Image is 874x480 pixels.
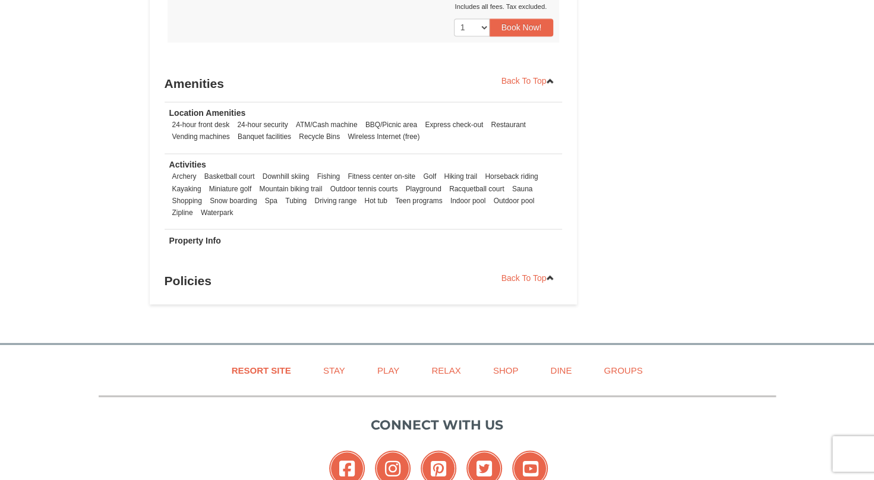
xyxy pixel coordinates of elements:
[207,194,260,206] li: Snow boarding
[327,182,401,194] li: Outdoor tennis courts
[169,206,196,218] li: Zipline
[217,356,306,383] a: Resort Site
[314,170,343,182] li: Fishing
[308,356,360,383] a: Stay
[392,194,445,206] li: Teen programs
[417,356,475,383] a: Relax
[206,182,254,194] li: Miniature golf
[478,356,534,383] a: Shop
[168,1,554,12] div: Includes all fees. Tax excluded.
[169,160,206,169] strong: Activities
[235,131,294,143] li: Banquet facilities
[482,170,541,182] li: Horseback riding
[99,415,776,434] p: Connect with us
[491,194,538,206] li: Outdoor pool
[201,170,258,182] li: Basketball court
[362,356,414,383] a: Play
[345,170,418,182] li: Fitness center on-site
[589,356,657,383] a: Groups
[420,170,439,182] li: Golf
[535,356,586,383] a: Dine
[169,119,233,131] li: 24-hour front desk
[262,194,280,206] li: Spa
[234,119,291,131] li: 24-hour security
[311,194,359,206] li: Driving range
[441,170,480,182] li: Hiking trail
[494,269,563,286] a: Back To Top
[296,131,343,143] li: Recycle Bins
[490,18,554,36] button: Book Now!
[165,269,563,292] h3: Policies
[446,182,507,194] li: Racquetball court
[169,235,221,245] strong: Property Info
[361,194,390,206] li: Hot tub
[169,170,200,182] li: Archery
[165,72,563,96] h3: Amenities
[256,182,325,194] li: Mountain biking trail
[169,131,233,143] li: Vending machines
[169,108,246,118] strong: Location Amenities
[494,72,563,90] a: Back To Top
[403,182,444,194] li: Playground
[169,194,205,206] li: Shopping
[293,119,361,131] li: ATM/Cash machine
[488,119,528,131] li: Restaurant
[345,131,422,143] li: Wireless Internet (free)
[198,206,236,218] li: Waterpark
[169,182,204,194] li: Kayaking
[260,170,313,182] li: Downhill skiing
[422,119,486,131] li: Express check-out
[447,194,489,206] li: Indoor pool
[282,194,310,206] li: Tubing
[509,182,535,194] li: Sauna
[362,119,420,131] li: BBQ/Picnic area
